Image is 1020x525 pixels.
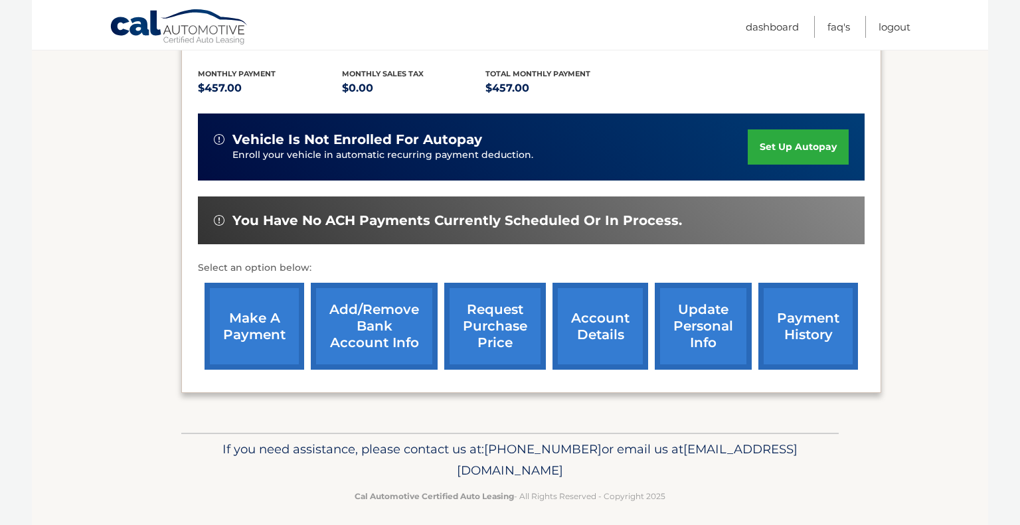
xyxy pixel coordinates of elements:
p: - All Rights Reserved - Copyright 2025 [190,489,830,503]
p: $0.00 [342,79,486,98]
span: [EMAIL_ADDRESS][DOMAIN_NAME] [457,441,798,478]
span: You have no ACH payments currently scheduled or in process. [232,212,682,229]
a: Logout [879,16,910,38]
a: Dashboard [746,16,799,38]
a: payment history [758,283,858,370]
a: update personal info [655,283,752,370]
p: If you need assistance, please contact us at: or email us at [190,439,830,481]
span: vehicle is not enrolled for autopay [232,131,482,148]
p: $457.00 [485,79,630,98]
a: Add/Remove bank account info [311,283,438,370]
p: Select an option below: [198,260,865,276]
a: make a payment [205,283,304,370]
a: set up autopay [748,129,849,165]
span: Total Monthly Payment [485,69,590,78]
img: alert-white.svg [214,215,224,226]
a: request purchase price [444,283,546,370]
img: alert-white.svg [214,134,224,145]
a: Cal Automotive [110,9,249,47]
span: Monthly sales Tax [342,69,424,78]
p: $457.00 [198,79,342,98]
a: FAQ's [827,16,850,38]
strong: Cal Automotive Certified Auto Leasing [355,491,514,501]
a: account details [552,283,648,370]
span: Monthly Payment [198,69,276,78]
span: [PHONE_NUMBER] [484,441,602,457]
p: Enroll your vehicle in automatic recurring payment deduction. [232,148,748,163]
